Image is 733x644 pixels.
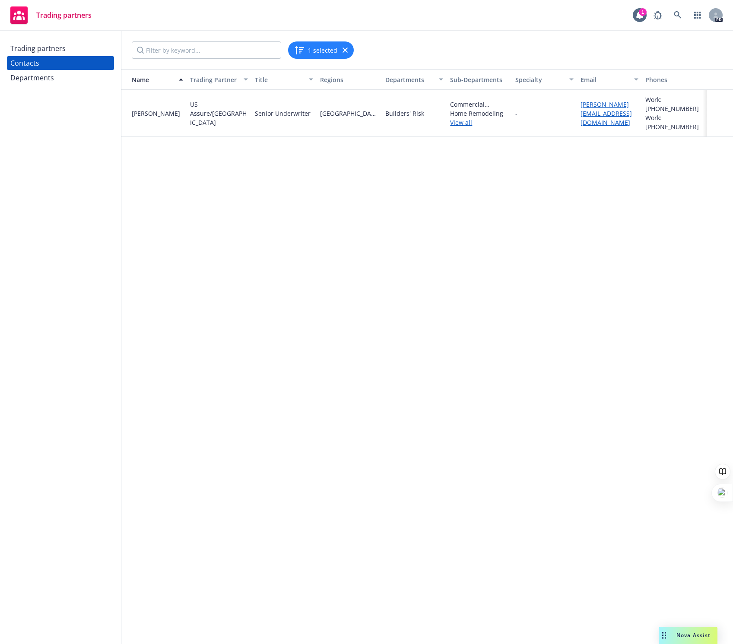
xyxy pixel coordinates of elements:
div: Contacts [10,56,39,70]
div: Work: [PHONE_NUMBER] [645,95,704,113]
div: Departments [10,71,54,85]
div: 1 [639,8,647,16]
div: Phones [645,75,704,84]
div: Builders' Risk [385,109,424,118]
button: Nova Assist [659,627,717,644]
button: Sub-Departments [447,69,512,90]
div: Trading partners [10,41,66,55]
span: [GEOGRAPHIC_DATA][US_STATE] [320,109,378,118]
a: Report a Bug [649,6,666,24]
div: Work: [PHONE_NUMBER] [645,113,704,131]
div: Sub-Departments [450,75,508,84]
button: Trading Partner [187,69,252,90]
button: Title [251,69,317,90]
div: Email [581,75,629,84]
button: Departments [382,69,447,90]
div: [PERSON_NAME] [132,109,183,118]
div: Regions [320,75,378,84]
button: Phones [642,69,707,90]
div: - [515,109,517,118]
div: US Assure/[GEOGRAPHIC_DATA] [190,100,248,127]
span: Home Remodeling [450,109,508,118]
div: Senior Underwriter [255,109,311,118]
a: View all [450,118,508,127]
span: Commercial Remodeling [450,100,508,109]
div: Name [125,75,174,84]
a: [PERSON_NAME][EMAIL_ADDRESS][DOMAIN_NAME] [581,100,632,127]
div: Specialty [515,75,564,84]
div: Title [255,75,304,84]
a: Contacts [7,56,114,70]
span: Nova Assist [676,631,711,639]
a: Switch app [689,6,706,24]
div: Departments [385,75,434,84]
button: Email [577,69,642,90]
a: Search [669,6,686,24]
a: Trading partners [7,41,114,55]
button: Specialty [512,69,577,90]
button: Regions [317,69,382,90]
button: 1 selected [294,45,337,55]
div: Drag to move [659,627,670,644]
a: Departments [7,71,114,85]
span: Trading partners [36,12,92,19]
a: Trading partners [7,3,95,27]
input: Filter by keyword... [132,41,281,59]
button: Name [121,69,187,90]
div: Trading Partner [190,75,239,84]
